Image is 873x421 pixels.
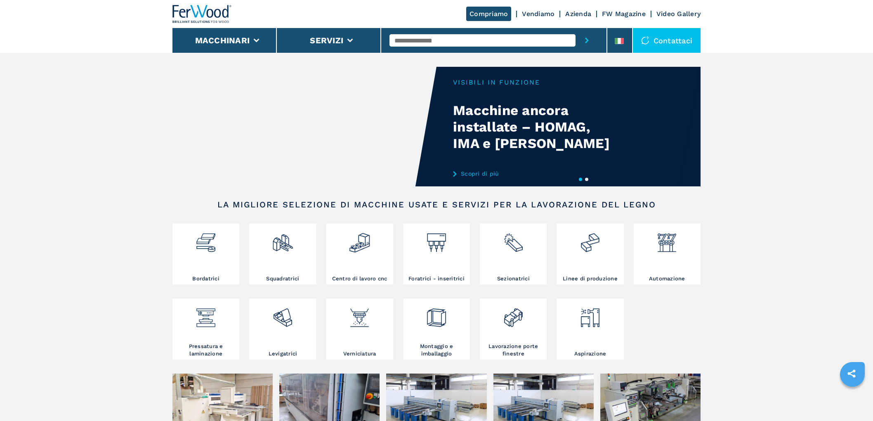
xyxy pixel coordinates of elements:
[172,299,239,360] a: Pressatura e laminazione
[453,170,615,177] a: Scopri di più
[425,301,447,329] img: montaggio_imballaggio_2.png
[563,275,618,282] h3: Linee di produzione
[579,226,601,254] img: linee_di_produzione_2.png
[585,178,588,181] button: 2
[503,301,524,329] img: lavorazione_porte_finestre_2.png
[480,223,547,285] a: Sezionatrici
[199,200,674,209] h2: LA MIGLIORE SELEZIONE DI MACCHINE USATE E SERVIZI PER LA LAVORAZIONE DEL LEGNO
[269,350,297,357] h3: Levigatrici
[633,28,701,53] div: Contattaci
[195,301,217,329] img: pressa-strettoia.png
[579,178,582,181] button: 1
[195,35,250,45] button: Macchinari
[249,299,316,360] a: Levigatrici
[349,301,370,329] img: verniciatura_1.png
[649,275,685,282] h3: Automazione
[272,301,294,329] img: levigatrici_2.png
[272,226,294,254] img: squadratrici_2.png
[343,350,376,357] h3: Verniciatura
[425,226,447,254] img: foratrici_inseritrici_2.png
[408,275,465,282] h3: Foratrici - inseritrici
[579,301,601,329] img: aspirazione_1.png
[332,275,387,282] h3: Centro di lavoro cnc
[482,343,545,357] h3: Lavorazione porte finestre
[249,223,316,285] a: Squadratrici
[466,7,511,21] a: Compriamo
[175,343,237,357] h3: Pressatura e laminazione
[310,35,343,45] button: Servizi
[557,223,623,285] a: Linee di produzione
[172,67,436,186] video: Your browser does not support the video tag.
[195,226,217,254] img: bordatrici_1.png
[641,36,649,45] img: Contattaci
[326,223,393,285] a: Centro di lavoro cnc
[522,10,554,18] a: Vendiamo
[576,28,598,53] button: submit-button
[349,226,370,254] img: centro_di_lavoro_cnc_2.png
[574,350,606,357] h3: Aspirazione
[192,275,219,282] h3: Bordatrici
[266,275,299,282] h3: Squadratrici
[602,10,646,18] a: FW Magazine
[656,10,701,18] a: Video Gallery
[172,223,239,285] a: Bordatrici
[497,275,530,282] h3: Sezionatrici
[841,363,862,384] a: sharethis
[557,299,623,360] a: Aspirazione
[838,384,867,415] iframe: Chat
[405,343,468,357] h3: Montaggio e imballaggio
[172,5,232,23] img: Ferwood
[503,226,524,254] img: sezionatrici_2.png
[403,223,470,285] a: Foratrici - inseritrici
[326,299,393,360] a: Verniciatura
[656,226,678,254] img: automazione.png
[634,223,701,285] a: Automazione
[403,299,470,360] a: Montaggio e imballaggio
[480,299,547,360] a: Lavorazione porte finestre
[565,10,591,18] a: Azienda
